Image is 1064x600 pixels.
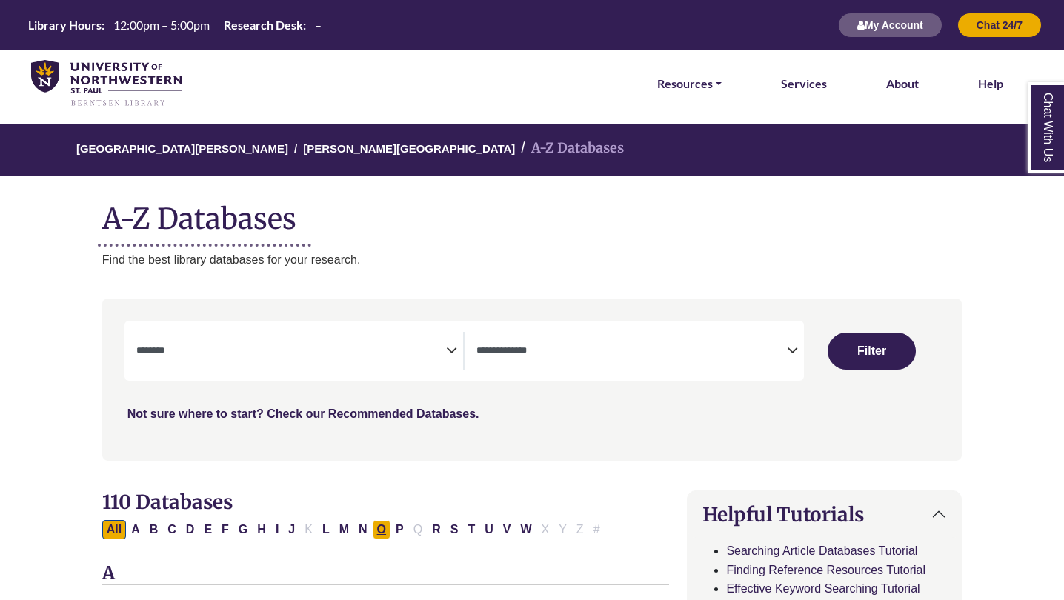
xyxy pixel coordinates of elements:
[303,140,515,155] a: [PERSON_NAME][GEOGRAPHIC_DATA]
[102,520,126,539] button: All
[76,140,288,155] a: [GEOGRAPHIC_DATA][PERSON_NAME]
[218,17,307,33] th: Research Desk:
[428,520,445,539] button: Filter Results R
[271,520,283,539] button: Filter Results I
[476,346,787,358] textarea: Search
[978,74,1003,93] a: Help
[726,564,925,576] a: Finding Reference Resources Tutorial
[726,544,917,557] a: Searching Article Databases Tutorial
[217,520,233,539] button: Filter Results F
[318,520,334,539] button: Filter Results L
[446,520,463,539] button: Filter Results S
[102,190,962,236] h1: A-Z Databases
[957,19,1042,31] a: Chat 24/7
[145,520,163,539] button: Filter Results B
[22,17,327,31] table: Hours Today
[31,60,182,107] img: library_home
[838,13,942,38] button: My Account
[480,520,498,539] button: Filter Results U
[113,18,210,32] span: 12:00pm – 5:00pm
[315,18,322,32] span: –
[391,520,408,539] button: Filter Results P
[886,74,919,93] a: About
[726,582,920,595] a: Effective Keyword Searching Tutorial
[102,563,670,585] h3: A
[463,520,479,539] button: Filter Results T
[102,299,962,460] nav: Search filters
[354,520,372,539] button: Filter Results N
[234,520,252,539] button: Filter Results G
[957,13,1042,38] button: Chat 24/7
[163,520,181,539] button: Filter Results C
[373,520,390,539] button: Filter Results O
[102,250,962,270] p: Find the best library databases for your research.
[688,491,961,538] button: Helpful Tutorials
[828,333,917,370] button: Submit for Search Results
[284,520,299,539] button: Filter Results J
[499,520,516,539] button: Filter Results V
[199,520,216,539] button: Filter Results E
[781,74,827,93] a: Services
[102,522,606,535] div: Alpha-list to filter by first letter of database name
[515,138,624,159] li: A-Z Databases
[335,520,353,539] button: Filter Results M
[182,520,199,539] button: Filter Results D
[102,490,233,514] span: 110 Databases
[838,19,942,31] a: My Account
[127,407,479,420] a: Not sure where to start? Check our Recommended Databases.
[127,520,144,539] button: Filter Results A
[102,124,962,176] nav: breadcrumb
[22,17,327,34] a: Hours Today
[657,74,722,93] a: Resources
[136,346,447,358] textarea: Search
[516,520,536,539] button: Filter Results W
[253,520,270,539] button: Filter Results H
[22,17,105,33] th: Library Hours:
